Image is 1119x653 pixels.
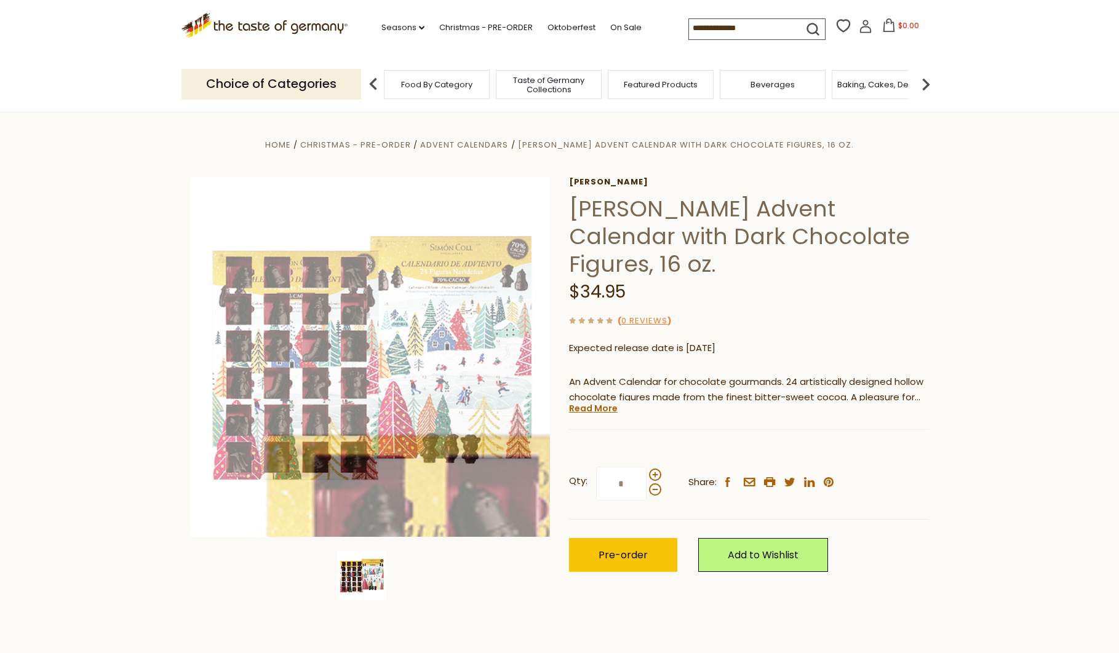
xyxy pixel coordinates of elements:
[191,177,551,537] img: Simon Coll Advent Calendar
[618,315,671,326] span: ( )
[569,341,929,356] p: Expected release date is [DATE]
[500,76,598,94] a: Taste of Germany Collections
[569,374,929,405] p: An Advent Calendar for chocolate gourmands. 24 artistically designed hollow chocolate figures mad...
[548,21,595,34] a: Oktoberfest
[569,538,677,572] button: Pre-order
[569,280,626,304] span: $34.95
[599,548,648,562] span: Pre-order
[361,72,386,97] img: previous arrow
[688,475,717,490] span: Share:
[265,139,291,151] a: Home
[401,80,472,89] a: Food By Category
[569,473,587,489] strong: Qty:
[300,139,411,151] a: Christmas - PRE-ORDER
[381,21,424,34] a: Seasons
[420,139,508,151] a: Advent Calendars
[914,72,938,97] img: next arrow
[439,21,533,34] a: Christmas - PRE-ORDER
[569,177,929,187] a: [PERSON_NAME]
[751,80,795,89] a: Beverages
[898,20,919,31] span: $0.00
[181,69,361,99] p: Choice of Categories
[569,195,929,278] h1: [PERSON_NAME] Advent Calendar with Dark Chocolate Figures, 16 oz.
[337,551,386,600] img: Simon Coll Advent Calendar
[621,315,667,328] a: 0 Reviews
[610,21,642,34] a: On Sale
[837,80,933,89] a: Baking, Cakes, Desserts
[518,139,854,151] a: [PERSON_NAME] Advent Calendar with Dark Chocolate Figures, 16 oz.
[875,18,927,37] button: $0.00
[624,80,698,89] a: Featured Products
[698,538,828,572] a: Add to Wishlist
[569,402,618,414] a: Read More
[596,467,647,501] input: Qty:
